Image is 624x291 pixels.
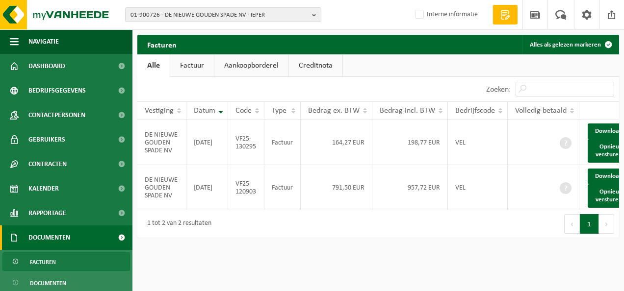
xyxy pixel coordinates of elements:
[413,7,478,22] label: Interne informatie
[186,165,228,210] td: [DATE]
[308,107,360,115] span: Bedrag ex. BTW
[301,120,372,165] td: 164,27 EUR
[28,29,59,54] span: Navigatie
[486,86,511,94] label: Zoeken:
[28,225,70,250] span: Documenten
[372,165,448,210] td: 957,72 EUR
[28,78,86,103] span: Bedrijfsgegevens
[170,54,214,77] a: Factuur
[564,214,580,234] button: Previous
[264,120,301,165] td: Factuur
[301,165,372,210] td: 791,50 EUR
[235,107,252,115] span: Code
[599,214,614,234] button: Next
[448,120,508,165] td: VEL
[580,214,599,234] button: 1
[214,54,288,77] a: Aankoopborderel
[137,35,186,54] h2: Facturen
[130,8,308,23] span: 01-900726 - DE NIEUWE GOUDEN SPADE NV - IEPER
[28,127,65,152] span: Gebruikers
[137,120,186,165] td: DE NIEUWE GOUDEN SPADE NV
[125,7,321,22] button: 01-900726 - DE NIEUWE GOUDEN SPADE NV - IEPER
[272,107,286,115] span: Type
[142,215,211,233] div: 1 tot 2 van 2 resultaten
[228,165,264,210] td: VF25-120903
[28,152,67,176] span: Contracten
[137,54,170,77] a: Alle
[522,35,618,54] button: Alles als gelezen markeren
[372,120,448,165] td: 198,77 EUR
[289,54,342,77] a: Creditnota
[2,252,130,271] a: Facturen
[28,54,65,78] span: Dashboard
[30,253,56,271] span: Facturen
[186,120,228,165] td: [DATE]
[28,176,59,201] span: Kalender
[145,107,174,115] span: Vestiging
[380,107,435,115] span: Bedrag incl. BTW
[515,107,567,115] span: Volledig betaald
[194,107,215,115] span: Datum
[28,201,66,225] span: Rapportage
[137,165,186,210] td: DE NIEUWE GOUDEN SPADE NV
[228,120,264,165] td: VF25-130295
[455,107,495,115] span: Bedrijfscode
[448,165,508,210] td: VEL
[264,165,301,210] td: Factuur
[28,103,85,127] span: Contactpersonen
